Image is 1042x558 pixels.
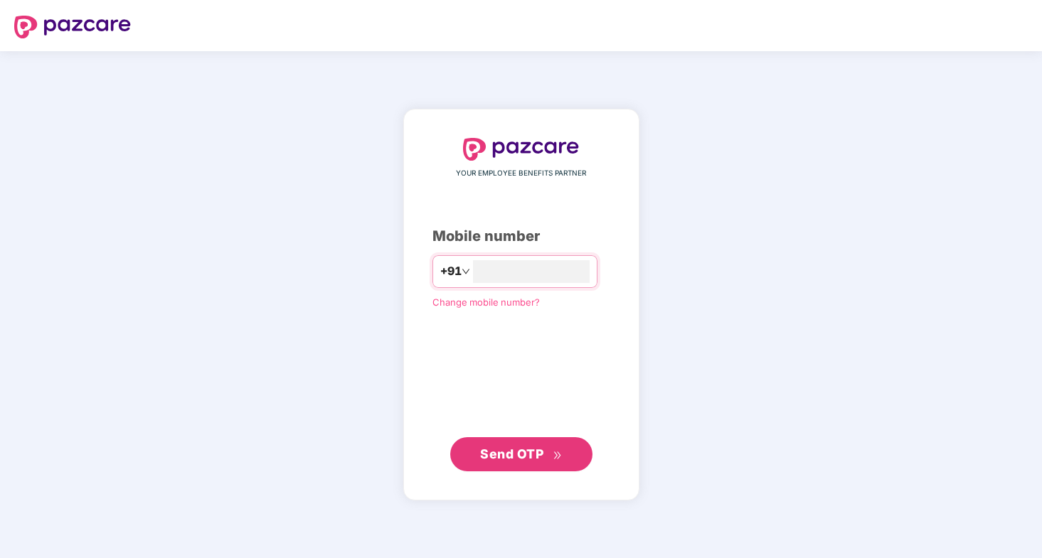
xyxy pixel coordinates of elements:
span: YOUR EMPLOYEE BENEFITS PARTNER [456,168,586,179]
div: Mobile number [432,225,610,247]
span: +91 [440,262,462,280]
img: logo [14,16,131,38]
span: down [462,267,470,276]
a: Change mobile number? [432,296,540,308]
span: double-right [553,451,562,460]
span: Send OTP [480,446,543,461]
img: logo [463,138,580,161]
button: Send OTPdouble-right [450,437,592,471]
